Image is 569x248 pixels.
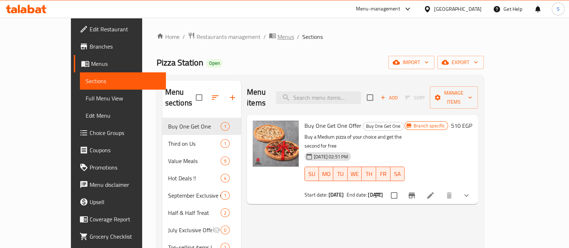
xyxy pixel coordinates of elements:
span: TU [336,169,345,179]
div: items [221,139,230,148]
div: September Exclusive Offers [168,191,221,200]
span: Pizza Station [157,54,203,71]
div: items [221,226,230,234]
div: Half & Half Treat2 [162,204,241,221]
span: export [443,58,478,67]
span: Menu disclaimer [90,180,160,189]
span: Sections [86,77,160,85]
span: July Exclusive Offers [168,226,212,234]
span: SU [308,169,316,179]
span: Start date: [304,190,328,199]
a: Menus [74,55,166,72]
div: September Exclusive Offers1 [162,187,241,204]
svg: Show Choices [462,191,471,200]
a: Full Menu View [80,90,166,107]
span: Select section [362,90,378,105]
span: Menus [91,59,160,68]
button: Add section [224,89,241,106]
a: Coverage Report [74,211,166,228]
button: show more [458,187,475,204]
span: 0 [221,227,229,234]
button: sort-choices [369,187,387,204]
span: [DATE] 02:51 PM [311,153,351,160]
a: Home [157,32,180,41]
button: Branch-specific-item [403,187,420,204]
button: Manage items [430,86,478,109]
span: S [557,5,560,13]
a: Upsell [74,193,166,211]
a: Choice Groups [74,124,166,141]
span: Open [206,60,223,66]
span: Hot Deals !! [168,174,221,182]
span: Branches [90,42,160,51]
span: Branch specific [411,122,448,129]
button: FR [376,167,390,181]
span: Menus [277,32,294,41]
span: Manage items [435,89,472,107]
span: Select to update [387,188,402,203]
a: Menu disclaimer [74,176,166,193]
div: Half & Half Treat [168,208,221,217]
span: 1 [221,192,229,199]
span: Coverage Report [90,215,160,224]
h2: Menu sections [165,87,196,108]
span: Buy One Get One [168,122,221,131]
button: SU [304,167,319,181]
span: Select all sections [191,90,207,105]
div: items [221,191,230,200]
span: SA [393,169,402,179]
div: July Exclusive Offers0 [162,221,241,239]
a: Restaurants management [188,32,261,41]
span: 4 [221,175,229,182]
a: Grocery Checklist [74,228,166,245]
div: items [221,174,230,182]
a: Edit Restaurant [74,21,166,38]
span: Choice Groups [90,128,160,137]
span: Value Meals [168,157,221,165]
span: Upsell [90,198,160,206]
span: MO [322,169,330,179]
span: 1 [221,140,229,147]
li: / [263,32,266,41]
span: Full Menu View [86,94,160,103]
span: Add item [378,92,401,103]
span: End date: [347,190,367,199]
a: Menus [269,32,294,41]
p: Buy a Medium pizza of your choice and get the second for free [304,132,405,150]
b: [DATE] [329,190,344,199]
a: Sections [80,72,166,90]
button: MO [319,167,333,181]
button: TU [333,167,348,181]
li: / [297,32,299,41]
span: Promotions [90,163,160,172]
span: 1 [221,123,229,130]
span: 2 [221,209,229,216]
span: WE [351,169,359,179]
button: import [388,56,434,69]
button: SA [390,167,405,181]
span: import [394,58,429,67]
span: FR [379,169,388,179]
button: TH [362,167,376,181]
div: Value Meals9 [162,152,241,170]
button: delete [441,187,458,204]
a: Branches [74,38,166,55]
div: Third on Us [168,139,221,148]
a: Edit Menu [80,107,166,124]
span: Edit Menu [86,111,160,120]
button: WE [348,167,362,181]
span: Buy One Get One Offer [304,120,361,131]
div: Third on Us1 [162,135,241,152]
span: Sections [302,32,323,41]
li: / [182,32,185,41]
div: items [221,157,230,165]
span: 9 [221,158,229,164]
div: items [221,122,230,131]
div: [GEOGRAPHIC_DATA] [434,5,482,13]
nav: breadcrumb [157,32,484,41]
button: Add [378,92,401,103]
div: Hot Deals !!4 [162,170,241,187]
